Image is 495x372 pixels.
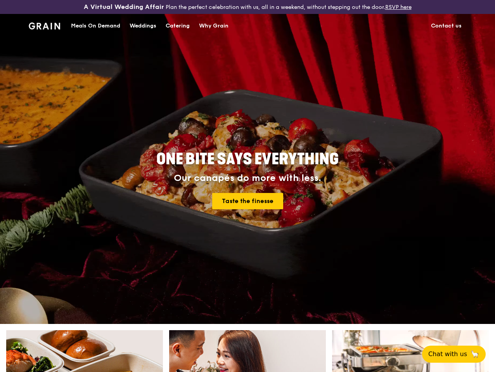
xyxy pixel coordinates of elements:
[426,14,466,38] a: Contact us
[29,14,60,37] a: GrainGrain
[166,14,190,38] div: Catering
[125,14,161,38] a: Weddings
[422,346,486,363] button: Chat with us🦙
[84,3,164,11] h3: A Virtual Wedding Affair
[130,14,156,38] div: Weddings
[199,14,228,38] div: Why Grain
[194,14,233,38] a: Why Grain
[83,3,413,11] div: Plan the perfect celebration with us, all in a weekend, without stepping out the door.
[470,350,479,359] span: 🦙
[428,350,467,359] span: Chat with us
[212,193,283,209] a: Taste the finesse
[161,14,194,38] a: Catering
[156,150,339,169] span: ONE BITE SAYS EVERYTHING
[71,14,120,38] div: Meals On Demand
[108,173,387,184] div: Our canapés do more with less.
[29,22,60,29] img: Grain
[385,4,412,10] a: RSVP here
